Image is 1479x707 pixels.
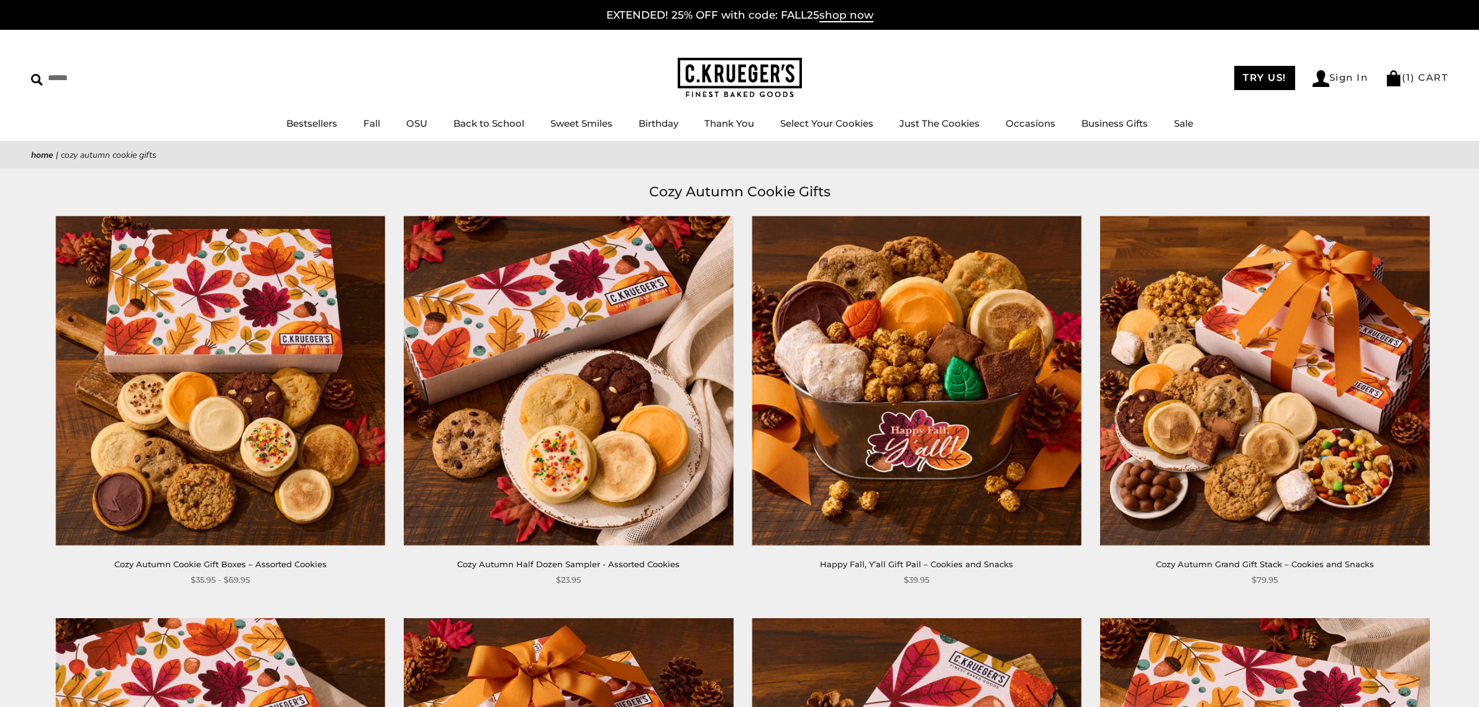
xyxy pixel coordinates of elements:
a: Happy Fall, Y’all Gift Pail – Cookies and Snacks [752,216,1081,545]
a: Sale [1174,117,1193,129]
img: Cozy Autumn Grand Gift Stack – Cookies and Snacks [1100,216,1429,545]
a: Occasions [1006,117,1055,129]
a: TRY US! [1234,66,1295,90]
span: | [56,149,58,161]
img: C.KRUEGER'S [678,58,802,98]
a: Just The Cookies [899,117,980,129]
a: Cozy Autumn Half Dozen Sampler - Assorted Cookies [457,559,680,569]
span: $39.95 [904,573,929,586]
a: Happy Fall, Y’all Gift Pail – Cookies and Snacks [820,559,1013,569]
a: Sweet Smiles [550,117,612,129]
a: Business Gifts [1081,117,1148,129]
a: Bestsellers [286,117,337,129]
nav: breadcrumbs [31,148,1448,162]
a: OSU [406,117,427,129]
span: Cozy Autumn Cookie Gifts [61,149,157,161]
a: Sign In [1313,70,1368,87]
a: Fall [363,117,380,129]
input: Search [31,68,179,88]
span: $79.95 [1252,573,1278,586]
img: Search [31,74,43,86]
h1: Cozy Autumn Cookie Gifts [50,181,1429,203]
span: shop now [819,9,873,22]
a: Back to School [453,117,524,129]
img: Cozy Autumn Half Dozen Sampler - Assorted Cookies [404,216,733,545]
a: Home [31,149,53,161]
img: Cozy Autumn Cookie Gift Boxes – Assorted Cookies [56,216,385,545]
a: (1) CART [1385,71,1448,83]
img: Account [1313,70,1329,87]
a: Birthday [639,117,678,129]
span: $23.95 [556,573,581,586]
a: Select Your Cookies [780,117,873,129]
a: Cozy Autumn Cookie Gift Boxes – Assorted Cookies [114,559,327,569]
a: EXTENDED! 25% OFF with code: FALL25shop now [606,9,873,22]
span: 1 [1406,71,1411,83]
img: Happy Fall, Y’all Gift Pail – Cookies and Snacks [752,216,1081,545]
a: Cozy Autumn Grand Gift Stack – Cookies and Snacks [1156,559,1374,569]
a: Thank You [704,117,754,129]
img: Bag [1385,70,1402,86]
span: $35.95 - $69.95 [191,573,250,586]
